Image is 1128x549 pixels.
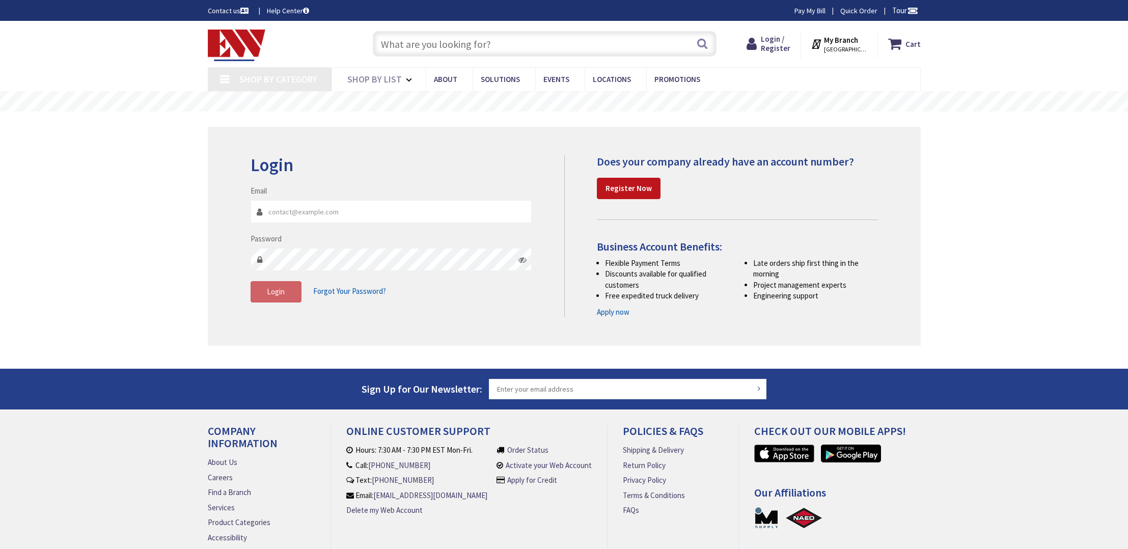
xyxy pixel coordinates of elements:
[239,73,317,85] span: Shop By Category
[785,506,823,529] a: NAED
[518,256,527,264] i: Click here to show/hide password
[313,286,386,296] span: Forgot Your Password?
[251,185,267,196] label: Email
[623,445,684,455] a: Shipping & Delivery
[347,73,402,85] span: Shop By List
[623,490,685,501] a: Terms & Conditions
[313,282,386,301] a: Forgot Your Password?
[373,490,487,501] a: [EMAIL_ADDRESS][DOMAIN_NAME]
[593,74,631,84] span: Locations
[346,505,423,515] a: Delete my Web Account
[362,382,482,395] span: Sign Up for Our Newsletter:
[368,460,430,471] a: [PHONE_NUMBER]
[754,506,779,529] a: MSUPPLY
[747,35,790,53] a: Login / Register
[754,486,928,506] h4: Our Affiliations
[208,487,251,498] a: Find a Branch
[372,475,434,485] a: [PHONE_NUMBER]
[905,35,921,53] strong: Cart
[597,240,878,253] h4: Business Account Benefits:
[597,155,878,168] h4: Does your company already have an account number?
[251,200,532,223] input: Email
[267,287,285,296] span: Login
[654,74,700,84] span: Promotions
[840,6,877,16] a: Quick Order
[346,475,487,485] li: Text:
[597,178,661,199] a: Register Now
[888,35,921,53] a: Cart
[753,290,878,301] li: Engineering support
[623,505,639,515] a: FAQs
[346,425,592,445] h4: Online Customer Support
[605,258,730,268] li: Flexible Payment Terms
[208,30,266,61] img: Electrical Wholesalers, Inc.
[507,475,557,485] a: Apply for Credit
[605,290,730,301] li: Free expedited truck delivery
[472,96,658,107] rs-layer: Free Same Day Pickup at 19 Locations
[824,45,867,53] span: [GEOGRAPHIC_DATA], [GEOGRAPHIC_DATA]
[605,268,730,290] li: Discounts available for qualified customers
[761,34,790,53] span: Login / Register
[754,425,928,445] h4: Check out Our Mobile Apps!
[208,6,251,16] a: Contact us
[208,502,235,513] a: Services
[251,281,301,303] button: Login
[824,35,858,45] strong: My Branch
[507,445,548,455] a: Order Status
[434,74,457,84] span: About
[606,183,652,193] strong: Register Now
[623,425,723,445] h4: Policies & FAQs
[208,532,247,543] a: Accessibility
[208,517,270,528] a: Product Categories
[506,460,592,471] a: Activate your Web Account
[753,280,878,290] li: Project management experts
[543,74,569,84] span: Events
[208,457,237,468] a: About Us
[208,425,315,457] h4: Company Information
[267,6,309,16] a: Help Center
[489,379,767,399] input: Enter your email address
[346,490,487,501] li: Email:
[481,74,520,84] span: Solutions
[623,475,666,485] a: Privacy Policy
[811,35,867,53] div: My Branch [GEOGRAPHIC_DATA], [GEOGRAPHIC_DATA]
[208,472,233,483] a: Careers
[892,6,918,15] span: Tour
[251,155,532,175] h2: Login
[597,307,629,317] a: Apply now
[373,31,717,57] input: What are you looking for?
[346,445,487,455] li: Hours: 7:30 AM - 7:30 PM EST Mon-Fri.
[794,6,826,16] a: Pay My Bill
[251,233,282,244] label: Password
[346,460,487,471] li: Call:
[623,460,666,471] a: Return Policy
[753,258,878,280] li: Late orders ship first thing in the morning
